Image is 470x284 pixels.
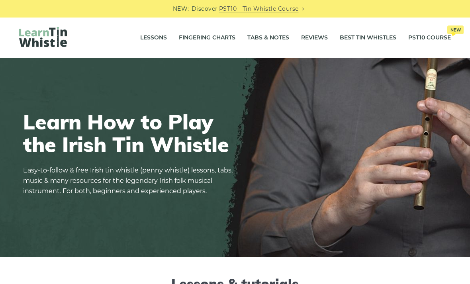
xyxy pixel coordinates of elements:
[23,165,238,196] p: Easy-to-follow & free Irish tin whistle (penny whistle) lessons, tabs, music & many resources for...
[408,28,451,48] a: PST10 CourseNew
[247,28,289,48] a: Tabs & Notes
[23,110,238,156] h1: Learn How to Play the Irish Tin Whistle
[179,28,235,48] a: Fingering Charts
[301,28,328,48] a: Reviews
[19,27,67,47] img: LearnTinWhistle.com
[340,28,396,48] a: Best Tin Whistles
[140,28,167,48] a: Lessons
[447,25,464,34] span: New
